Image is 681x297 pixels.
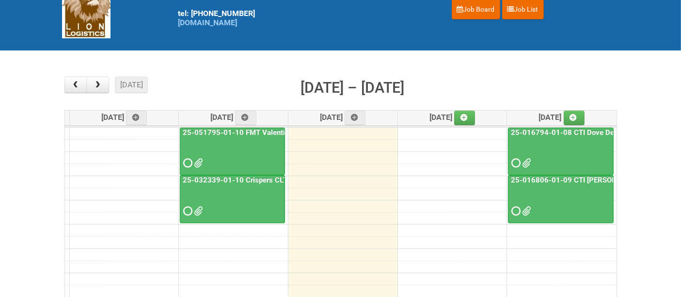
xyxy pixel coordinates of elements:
span: LPF 25-016794-01-08.xlsx Dove DM Usage Instructions.pdf JNF 25-016794-01-08.DOC MDN 25-016794-01-... [522,160,529,166]
span: Requested [183,208,190,214]
span: MDN_REV (2) 25-051795-01-10 LEFTOVERS.xlsx FMT Masculine Sites (002)_REV.xlsx MDN_REV (2) 25-0517... [194,160,201,166]
span: [DATE] [210,113,256,122]
span: Requested [183,160,190,166]
a: Add an event [564,111,585,125]
span: Requested [511,160,518,166]
a: 25-016794-01-08 CTI Dove Deep Moisture [508,128,614,176]
span: [DATE] [101,113,147,122]
span: [DATE] [539,113,585,122]
span: LPF - 25-016806-01-09 CTI Dove CM Bar Superior HUT.xlsx Dove CM Usage Instructions.pdf MDN - 25-0... [522,208,529,214]
a: Add an event [345,111,366,125]
a: 25-032339-01-10 Crispers CLT + Online CPT - Client Mailing [180,175,285,223]
a: [DOMAIN_NAME] [178,18,238,27]
a: 25-051795-01-10 FMT Valentino Masc US CLT [181,128,340,137]
a: 25-032339-01-10 Crispers CLT + Online CPT - Client Mailing [181,176,385,184]
a: Add an event [235,111,256,125]
span: [DATE] [429,113,475,122]
span: Crisp.jpg 25-032339-01-10 Crispers LION FORMS MOR_2nd Mailing.xlsx 25-032339-01_LABELS_Client Mai... [194,208,201,214]
span: [DATE] [320,113,366,122]
h2: [DATE] – [DATE] [301,77,404,99]
a: 25-016794-01-08 CTI Dove Deep Moisture [509,128,654,137]
a: 25-016806-01-09 CTI [PERSON_NAME] Bar Superior HUT [508,175,614,223]
span: Requested [511,208,518,214]
a: Add an event [126,111,147,125]
button: [DATE] [115,77,148,93]
a: Add an event [454,111,475,125]
a: 25-051795-01-10 FMT Valentino Masc US CLT [180,128,285,176]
